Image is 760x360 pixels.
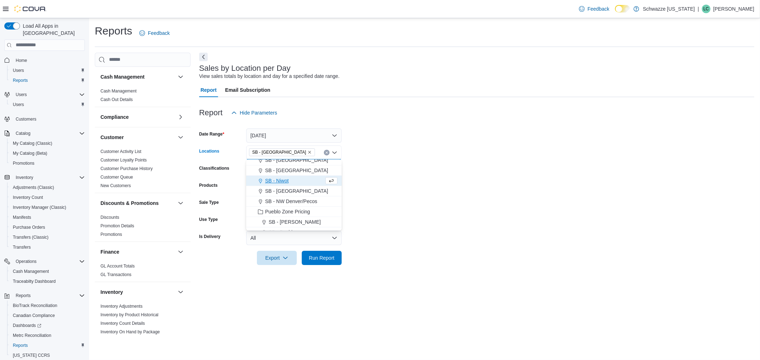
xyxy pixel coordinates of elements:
span: Inventory Manager (Classic) [10,203,85,212]
button: Run Report [302,251,342,265]
button: Discounts & Promotions [176,199,185,207]
span: My Catalog (Beta) [13,150,47,156]
span: Users [10,100,85,109]
span: Transfers [10,243,85,252]
button: Manifests [7,212,88,222]
span: Transfers (Classic) [13,234,48,240]
button: SB - [GEOGRAPHIC_DATA] [246,165,342,176]
a: My Catalog (Beta) [10,149,50,158]
span: SB - [GEOGRAPHIC_DATA] [265,157,328,164]
a: Cash Management [100,89,136,94]
button: Home [1,55,88,65]
label: Products [199,182,218,188]
span: Inventory Count [13,195,43,200]
span: Cash Out Details [100,97,133,102]
span: Washington CCRS [10,351,85,360]
a: Feedback [136,26,172,40]
h3: Cash Management [100,73,145,80]
button: Compliance [176,113,185,121]
button: Adjustments (Classic) [7,182,88,192]
span: New Customers [100,183,131,189]
span: SB - NW Denver/Pecos [265,198,317,205]
button: Next [199,53,208,61]
button: All [246,231,342,245]
span: Metrc Reconciliation [10,331,85,340]
button: Close list of options [332,150,337,155]
p: Schwazze [US_STATE] [643,5,695,13]
button: Inventory [13,173,36,182]
span: Metrc Reconciliation [13,333,51,338]
a: Reports [10,341,31,350]
a: Inventory On Hand by Package [100,329,160,334]
a: Promotions [10,159,37,168]
a: Feedback [576,2,612,16]
a: Customer Queue [100,175,133,180]
input: Dark Mode [615,5,630,12]
a: Metrc Reconciliation [10,331,54,340]
button: Clear input [324,150,330,155]
span: Users [10,66,85,75]
button: Reports [7,340,88,350]
a: Purchase Orders [10,223,48,232]
div: Discounts & Promotions [95,213,191,242]
span: Reports [16,293,31,298]
span: Users [13,68,24,73]
span: Report [201,83,217,97]
button: Catalog [13,129,33,138]
a: Reports [10,76,31,85]
button: [DATE] [246,128,342,143]
span: Traceabilty Dashboard [10,277,85,286]
a: Customer Purchase History [100,166,153,171]
a: Transfers (Classic) [10,233,51,242]
span: Feedback [588,5,609,12]
button: Users [1,90,88,100]
button: SB - [GEOGRAPHIC_DATA] [246,186,342,196]
button: Cash Management [176,73,185,81]
button: Reports [13,291,33,300]
span: SB - [GEOGRAPHIC_DATA] [265,187,328,195]
button: Export [257,251,297,265]
a: Inventory Adjustments [100,304,143,309]
h3: Finance [100,248,119,255]
button: BioTrack Reconciliation [7,301,88,311]
span: Email Subscription [225,83,270,97]
div: Finance [95,262,191,282]
button: My Catalog (Beta) [7,148,88,158]
span: Canadian Compliance [10,311,85,320]
span: Transfers [13,244,31,250]
div: View sales totals by location and day for a specified date range. [199,73,340,80]
span: Customer Purchase History [100,166,153,171]
a: Transfers [10,243,33,252]
button: Compliance [100,113,175,121]
a: New Customers [100,183,131,188]
button: Reports [1,291,88,301]
label: Date Range [199,131,224,137]
span: Users [16,92,27,97]
span: Promotions [10,159,85,168]
span: Cash Management [100,88,136,94]
span: Customers [16,116,36,122]
a: Home [13,56,30,65]
a: Dashboards [10,321,44,330]
span: Catalog [16,131,30,136]
span: Reports [10,76,85,85]
span: SB - [GEOGRAPHIC_DATA] [252,149,306,156]
h3: Report [199,108,223,117]
label: Use Type [199,217,218,222]
a: [US_STATE] CCRS [10,351,53,360]
button: Users [13,90,30,99]
span: Run Report [309,254,335,261]
button: Inventory [1,173,88,182]
span: SB - Pueblo [269,229,295,236]
button: Pueblo Zone Pricing [246,207,342,217]
h3: Sales by Location per Day [199,64,291,73]
button: Finance [100,248,175,255]
button: Catalog [1,128,88,138]
button: Purchase Orders [7,222,88,232]
div: Cash Management [95,87,191,107]
span: Inventory On Hand by Package [100,329,160,335]
button: Operations [1,256,88,266]
span: Export [261,251,293,265]
span: Inventory Adjustments [100,303,143,309]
